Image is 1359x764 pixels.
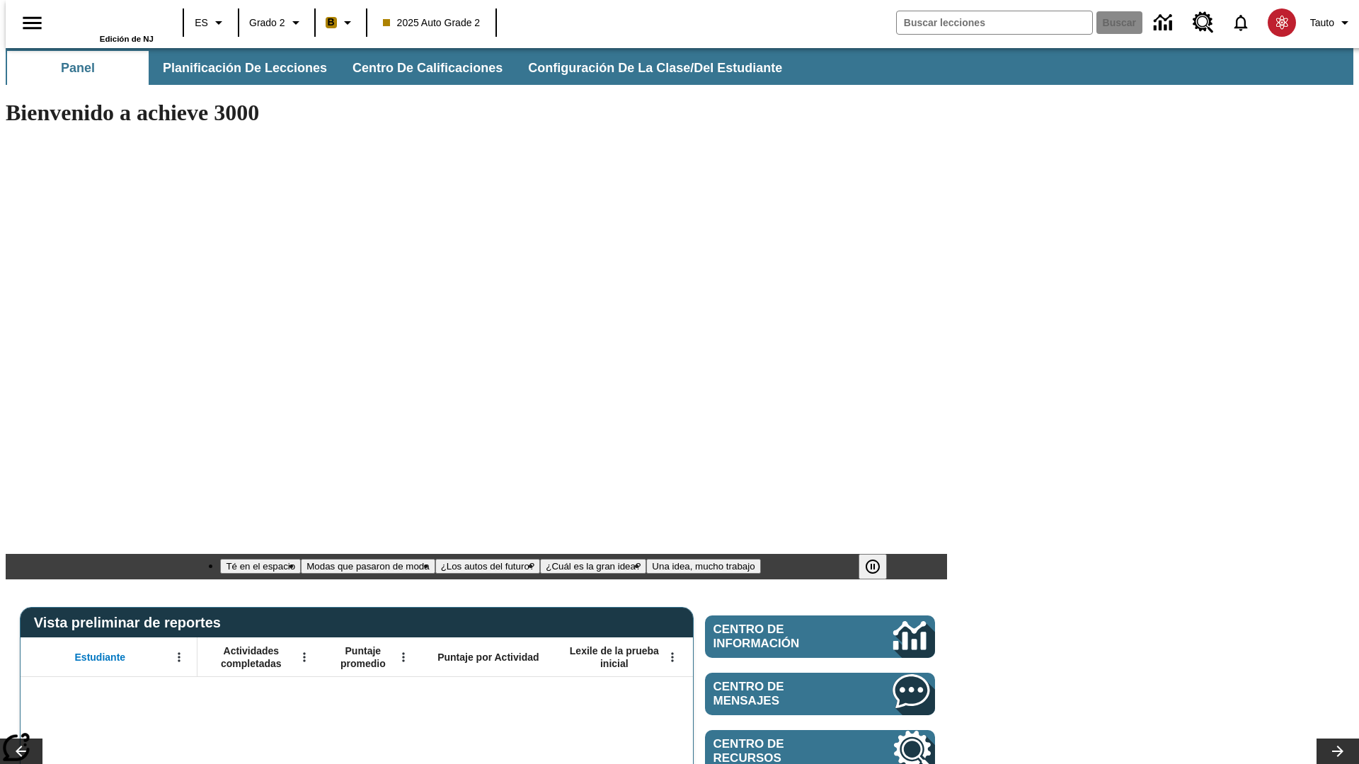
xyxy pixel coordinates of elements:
[11,2,53,44] button: Abrir el menú lateral
[646,559,760,574] button: Diapositiva 5 Una idea, mucho trabajo
[393,647,414,668] button: Abrir menú
[713,680,851,708] span: Centro de mensajes
[62,5,154,43] div: Portada
[75,651,126,664] span: Estudiante
[705,673,935,715] a: Centro de mensajes
[528,60,782,76] span: Configuración de la clase/del estudiante
[151,51,338,85] button: Planificación de lecciones
[1184,4,1222,42] a: Centro de recursos, Se abrirá en una pestaña nueva.
[249,16,285,30] span: Grado 2
[563,644,666,670] span: Lexile de la prueba inicial
[897,11,1092,34] input: Buscar campo
[1259,4,1304,41] button: Escoja un nuevo avatar
[540,559,646,574] button: Diapositiva 4 ¿Cuál es la gran idea?
[7,51,149,85] button: Panel
[1304,10,1359,35] button: Perfil/Configuración
[705,615,935,658] a: Centro de información
[168,647,190,668] button: Abrir menú
[188,10,234,35] button: Lenguaje: ES, Selecciona un idioma
[1310,16,1334,30] span: Tauto
[341,51,514,85] button: Centro de calificaciones
[301,559,435,574] button: Diapositiva 2 Modas que pasaron de moda
[320,10,362,35] button: Boost El color de la clase es anaranjado claro. Cambiar el color de la clase.
[100,35,154,43] span: Edición de NJ
[383,16,481,30] span: 2025 Auto Grade 2
[1145,4,1184,42] a: Centro de información
[329,644,397,670] span: Puntaje promedio
[328,13,335,31] span: B
[352,60,503,76] span: Centro de calificaciones
[243,10,310,35] button: Grado: Grado 2, Elige un grado
[6,48,1353,85] div: Subbarra de navegación
[62,6,154,35] a: Portada
[437,651,539,664] span: Puntaje por Actividad
[1268,8,1296,37] img: avatar image
[713,623,846,651] span: Centro de información
[517,51,793,85] button: Configuración de la clase/del estudiante
[1222,4,1259,41] a: Notificaciones
[220,559,301,574] button: Diapositiva 1 Té en el espacio
[205,644,298,670] span: Actividades completadas
[34,615,228,631] span: Vista preliminar de reportes
[61,60,95,76] span: Panel
[1317,739,1359,764] button: Carrusel de lecciones, seguir
[6,51,795,85] div: Subbarra de navegación
[662,647,683,668] button: Abrir menú
[6,100,947,126] h1: Bienvenido a achieve 3000
[195,16,208,30] span: ES
[294,647,315,668] button: Abrir menú
[435,559,541,574] button: Diapositiva 3 ¿Los autos del futuro?
[859,554,887,579] button: Pausar
[163,60,327,76] span: Planificación de lecciones
[859,554,901,579] div: Pausar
